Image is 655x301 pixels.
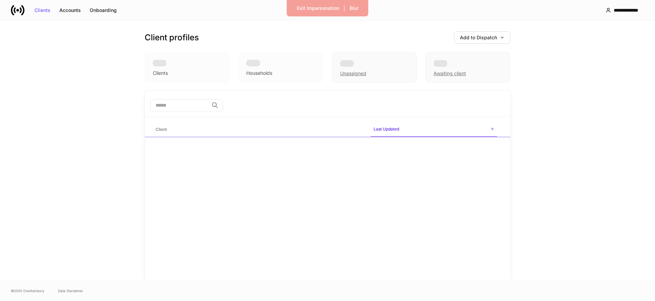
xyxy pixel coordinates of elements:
div: Clients [34,8,50,13]
div: Households [246,70,272,77]
span: Client [153,123,365,137]
div: Awaiting client [425,52,510,83]
div: Onboarding [90,8,117,13]
div: Awaiting client [434,70,466,77]
a: Data Disclaimer [58,288,83,293]
h6: Client [156,126,167,133]
div: Unassigned [332,52,417,83]
div: Add to Dispatch [460,35,505,40]
button: Accounts [55,5,85,16]
div: Blur [350,6,359,11]
div: Accounts [59,8,81,13]
div: Clients [153,70,168,77]
div: Unassigned [340,70,366,77]
button: Clients [30,5,55,16]
div: Exit Impersonation [297,6,339,11]
button: Onboarding [85,5,121,16]
span: © 2025 OneAdvisory [11,288,44,293]
button: Add to Dispatch [454,31,510,44]
span: Last Updated [371,122,497,137]
h6: Last Updated [374,126,399,132]
h3: Client profiles [145,32,199,43]
button: Exit Impersonation [292,3,344,14]
button: Blur [345,3,363,14]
